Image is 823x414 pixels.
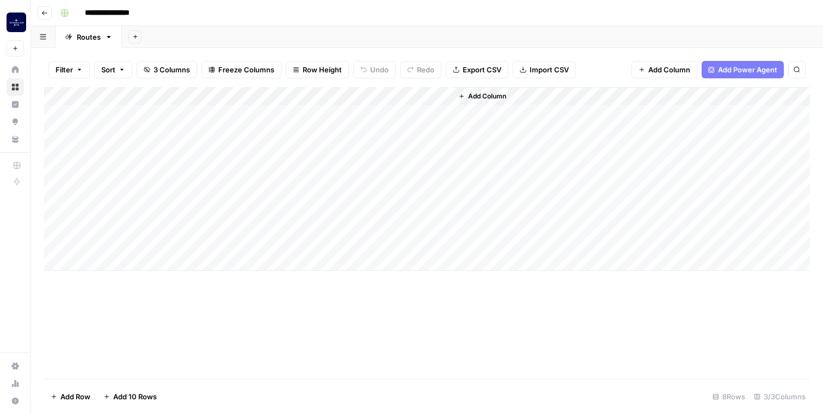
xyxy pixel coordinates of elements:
[417,64,434,75] span: Redo
[201,61,281,78] button: Freeze Columns
[446,61,508,78] button: Export CSV
[7,375,24,392] a: Usage
[708,388,750,405] div: 8 Rows
[303,64,342,75] span: Row Height
[718,64,777,75] span: Add Power Agent
[454,89,511,103] button: Add Column
[702,61,784,78] button: Add Power Agent
[77,32,101,42] div: Routes
[530,64,569,75] span: Import CSV
[44,388,97,405] button: Add Row
[94,61,132,78] button: Sort
[137,61,197,78] button: 3 Columns
[56,26,122,48] a: Routes
[7,357,24,375] a: Settings
[7,131,24,148] a: Your Data
[286,61,349,78] button: Row Height
[513,61,576,78] button: Import CSV
[218,64,274,75] span: Freeze Columns
[750,388,810,405] div: 3/3 Columns
[48,61,90,78] button: Filter
[101,64,115,75] span: Sort
[7,113,24,131] a: Opportunities
[7,61,24,78] a: Home
[97,388,163,405] button: Add 10 Rows
[7,13,26,32] img: Magellan Jets Logo
[7,78,24,96] a: Browse
[370,64,389,75] span: Undo
[468,91,506,101] span: Add Column
[56,64,73,75] span: Filter
[113,391,157,402] span: Add 10 Rows
[400,61,441,78] button: Redo
[60,391,90,402] span: Add Row
[463,64,501,75] span: Export CSV
[648,64,690,75] span: Add Column
[7,9,24,36] button: Workspace: Magellan Jets
[631,61,697,78] button: Add Column
[353,61,396,78] button: Undo
[7,96,24,113] a: Insights
[7,392,24,410] button: Help + Support
[153,64,190,75] span: 3 Columns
